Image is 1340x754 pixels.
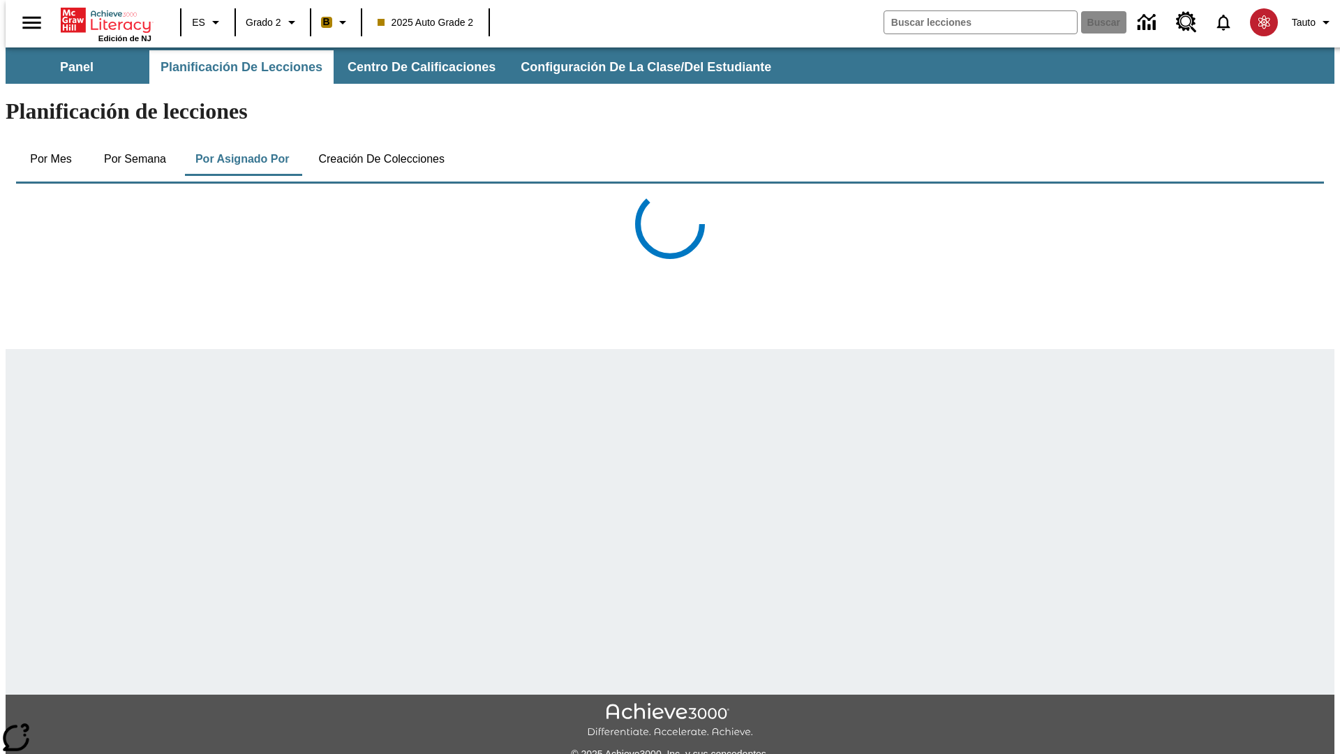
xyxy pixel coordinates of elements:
[161,59,322,75] span: Planificación de lecciones
[587,703,753,739] img: Achieve3000 Differentiate Accelerate Achieve
[521,59,771,75] span: Configuración de la clase/del estudiante
[1292,15,1316,30] span: Tauto
[348,59,496,75] span: Centro de calificaciones
[1168,3,1205,41] a: Centro de recursos, Se abrirá en una pestaña nueva.
[186,10,230,35] button: Lenguaje: ES, Selecciona un idioma
[315,10,357,35] button: Boost El color de la clase es anaranjado claro. Cambiar el color de la clase.
[61,6,151,34] a: Portada
[1286,10,1340,35] button: Perfil/Configuración
[884,11,1077,34] input: Buscar campo
[60,59,94,75] span: Panel
[184,142,301,176] button: Por asignado por
[1205,4,1242,40] a: Notificaciones
[149,50,334,84] button: Planificación de lecciones
[240,10,306,35] button: Grado: Grado 2, Elige un grado
[16,142,86,176] button: Por mes
[336,50,507,84] button: Centro de calificaciones
[6,47,1334,84] div: Subbarra de navegación
[6,98,1334,124] h1: Planificación de lecciones
[192,15,205,30] span: ES
[93,142,177,176] button: Por semana
[378,15,474,30] span: 2025 Auto Grade 2
[11,2,52,43] button: Abrir el menú lateral
[6,50,784,84] div: Subbarra de navegación
[98,34,151,43] span: Edición de NJ
[1129,3,1168,42] a: Centro de información
[1250,8,1278,36] img: avatar image
[246,15,281,30] span: Grado 2
[7,50,147,84] button: Panel
[323,13,330,31] span: B
[509,50,782,84] button: Configuración de la clase/del estudiante
[1242,4,1286,40] button: Escoja un nuevo avatar
[307,142,456,176] button: Creación de colecciones
[61,5,151,43] div: Portada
